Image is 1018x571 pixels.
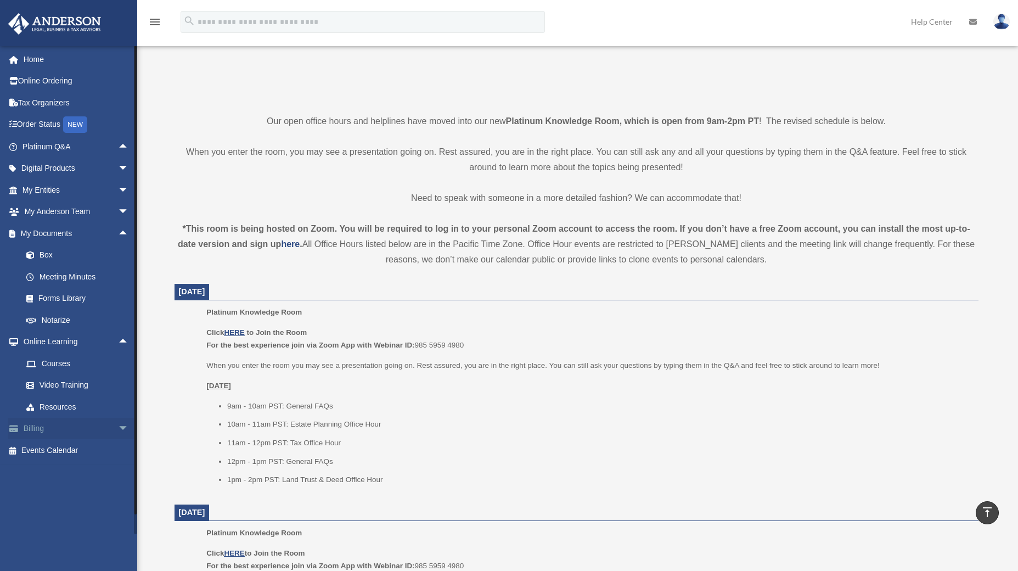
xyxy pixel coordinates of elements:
a: Video Training [15,374,145,396]
li: 1pm - 2pm PST: Land Trust & Deed Office Hour [227,473,971,486]
strong: . [300,239,302,249]
span: arrow_drop_up [118,222,140,245]
a: Online Learningarrow_drop_up [8,331,145,353]
li: 11am - 12pm PST: Tax Office Hour [227,436,971,450]
span: [DATE] [179,287,205,296]
a: menu [148,19,161,29]
span: arrow_drop_down [118,201,140,223]
a: Box [15,244,145,266]
p: 985 5959 4980 [206,326,970,352]
i: search [183,15,195,27]
div: All Office Hours listed below are in the Pacific Time Zone. Office Hour events are restricted to ... [175,221,978,267]
a: Forms Library [15,288,145,310]
b: Click [206,328,246,337]
li: 9am - 10am PST: General FAQs [227,400,971,413]
a: Courses [15,352,145,374]
li: 10am - 11am PST: Estate Planning Office Hour [227,418,971,431]
a: My Documentsarrow_drop_up [8,222,145,244]
i: menu [148,15,161,29]
b: For the best experience join via Zoom App with Webinar ID: [206,341,414,349]
p: Need to speak with someone in a more detailed fashion? We can accommodate that! [175,191,978,206]
a: Online Ordering [8,70,145,92]
strong: Platinum Knowledge Room, which is open from 9am-2pm PT [506,116,759,126]
a: here [281,239,300,249]
a: Order StatusNEW [8,114,145,136]
b: Click to Join the Room [206,549,305,557]
a: Notarize [15,309,145,331]
p: When you enter the room, you may see a presentation going on. Rest assured, you are in the right ... [175,144,978,175]
span: [DATE] [179,508,205,517]
span: arrow_drop_down [118,158,140,180]
div: NEW [63,116,87,133]
p: Our open office hours and helplines have moved into our new ! The revised schedule is below. [175,114,978,129]
a: Home [8,48,145,70]
b: For the best experience join via Zoom App with Webinar ID: [206,562,414,570]
p: When you enter the room you may see a presentation going on. Rest assured, you are in the right p... [206,359,970,372]
span: arrow_drop_down [118,418,140,440]
a: vertical_align_top [976,501,999,524]
strong: *This room is being hosted on Zoom. You will be required to log in to your personal Zoom account ... [178,224,970,249]
a: Events Calendar [8,439,145,461]
a: Billingarrow_drop_down [8,418,145,440]
a: HERE [224,549,244,557]
img: Anderson Advisors Platinum Portal [5,13,104,35]
a: Platinum Q&Aarrow_drop_up [8,136,145,158]
img: User Pic [993,14,1010,30]
a: Meeting Minutes [15,266,145,288]
a: HERE [224,328,244,337]
a: Resources [15,396,145,418]
a: My Entitiesarrow_drop_down [8,179,145,201]
span: Platinum Knowledge Room [206,308,302,316]
a: My Anderson Teamarrow_drop_down [8,201,145,223]
a: Digital Productsarrow_drop_down [8,158,145,180]
i: vertical_align_top [981,506,994,519]
u: [DATE] [206,382,231,390]
span: arrow_drop_up [118,136,140,158]
b: to Join the Room [247,328,307,337]
span: Platinum Knowledge Room [206,529,302,537]
a: Tax Organizers [8,92,145,114]
li: 12pm - 1pm PST: General FAQs [227,455,971,468]
span: arrow_drop_up [118,331,140,354]
span: arrow_drop_down [118,179,140,201]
